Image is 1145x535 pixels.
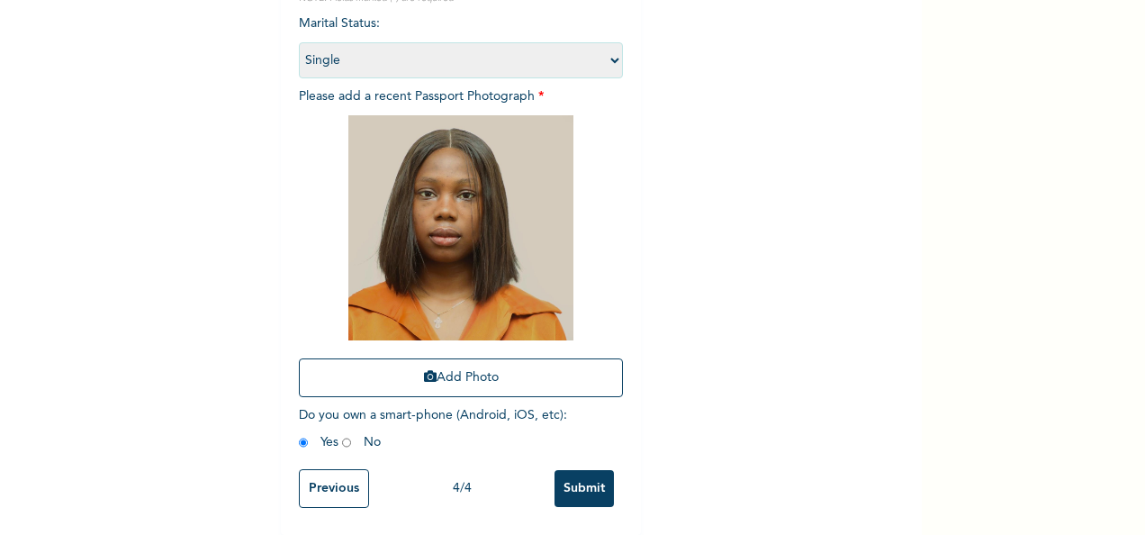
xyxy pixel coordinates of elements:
[348,115,573,340] img: Crop
[299,469,369,508] input: Previous
[299,358,623,397] button: Add Photo
[299,409,567,449] span: Do you own a smart-phone (Android, iOS, etc) : Yes No
[299,17,623,67] span: Marital Status :
[554,470,614,507] input: Submit
[299,90,623,406] span: Please add a recent Passport Photograph
[369,479,554,498] div: 4 / 4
